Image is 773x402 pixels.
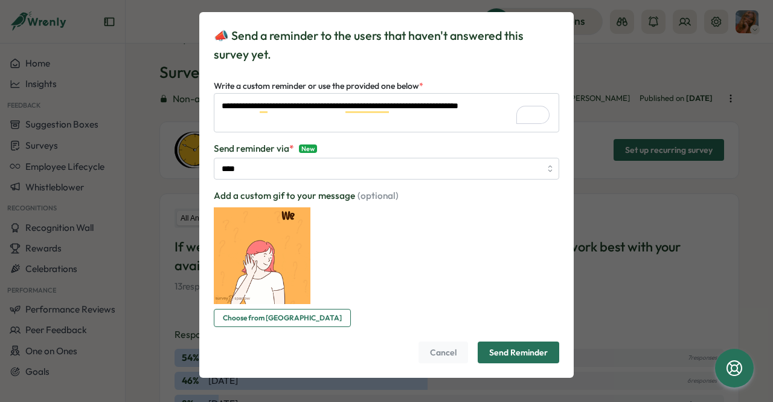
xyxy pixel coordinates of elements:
[489,342,548,363] span: Send Reminder
[214,93,559,132] textarea: To enrich screen reader interactions, please activate Accessibility in Grammarly extension settings
[355,190,399,201] span: (optional)
[214,142,294,155] span: Send reminder via
[214,80,423,93] label: Write a custom reminder or use the provided one below
[430,342,457,363] span: Cancel
[214,189,399,203] p: Add a custom gif to your message
[214,207,310,304] img: reminder gif
[299,144,317,153] span: New
[223,310,342,326] span: Choose from [GEOGRAPHIC_DATA]
[214,27,559,64] p: 📣 Send a reminder to the users that haven't answered this survey yet.
[419,342,468,363] button: Cancel
[478,342,559,363] button: Send Reminder
[214,309,351,327] button: Choose from [GEOGRAPHIC_DATA]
